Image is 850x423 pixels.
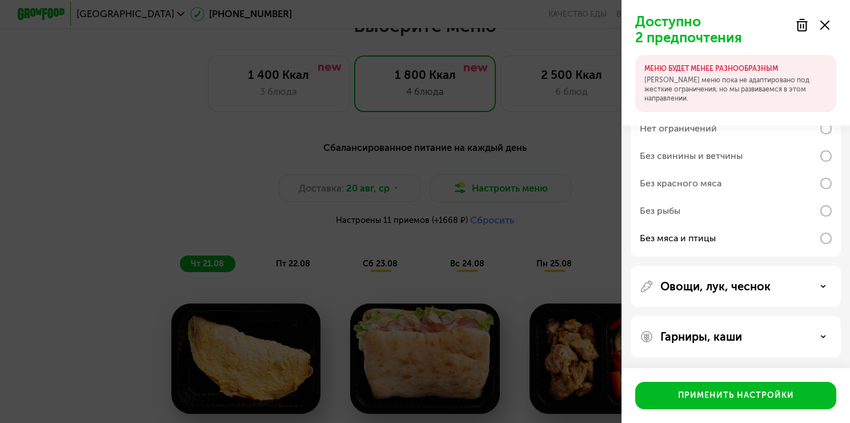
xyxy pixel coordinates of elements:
p: Овощи, лук, чеснок [660,280,771,293]
p: [PERSON_NAME] меню пока не адаптировано под жесткие ограничения, но мы развиваемся в этом направл... [644,75,827,103]
div: Применить настройки [678,390,794,401]
div: Нет ограничений [640,122,717,135]
div: Без мяса и птицы [640,232,716,245]
p: Гарниры, каши [660,330,742,344]
div: Без рыбы [640,204,680,218]
div: Без красного мяса [640,177,721,190]
button: Применить настройки [635,382,836,409]
p: МЕНЮ БУДЕТ МЕНЕЕ РАЗНООБРАЗНЫМ [644,64,827,73]
div: Без свинины и ветчины [640,149,743,163]
p: Доступно 2 предпочтения [635,14,788,46]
